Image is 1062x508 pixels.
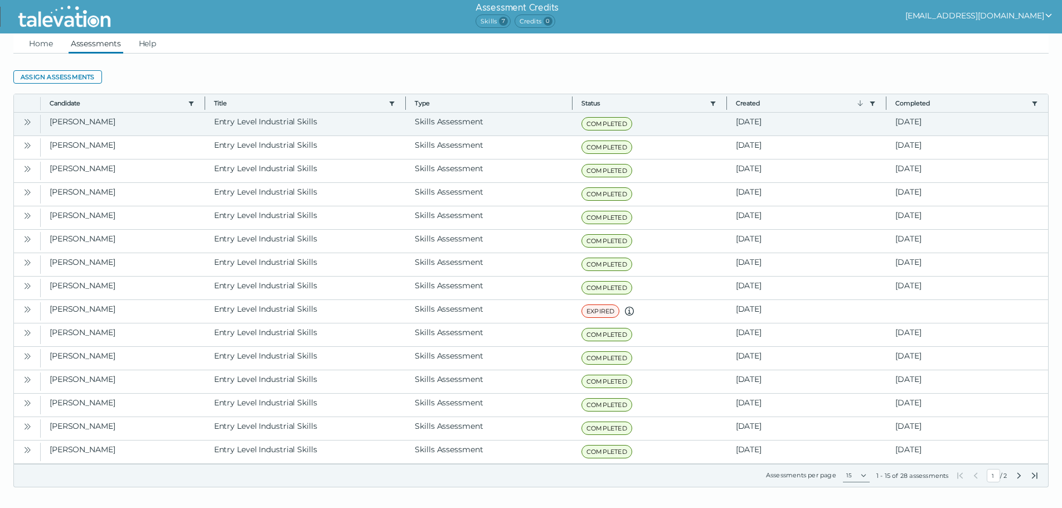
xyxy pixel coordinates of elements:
[27,33,55,54] a: Home
[21,326,34,339] button: Open
[205,230,406,253] clr-dg-cell: Entry Level Industrial Skills
[956,469,1039,482] div: /
[581,117,632,130] span: COMPLETED
[886,183,1048,206] clr-dg-cell: [DATE]
[205,347,406,370] clr-dg-cell: Entry Level Industrial Skills
[727,136,887,159] clr-dg-cell: [DATE]
[21,162,34,175] button: Open
[727,394,887,417] clr-dg-cell: [DATE]
[581,304,619,318] span: EXPIRED
[987,469,1000,482] input: Current Page
[23,352,32,361] cds-icon: Open
[876,471,949,480] div: 1 - 15 of 28 assessments
[886,370,1048,393] clr-dg-cell: [DATE]
[41,277,205,299] clr-dg-cell: [PERSON_NAME]
[727,323,887,346] clr-dg-cell: [DATE]
[406,394,573,417] clr-dg-cell: Skills Assessment
[406,253,573,276] clr-dg-cell: Skills Assessment
[21,185,34,199] button: Open
[406,277,573,299] clr-dg-cell: Skills Assessment
[41,347,205,370] clr-dg-cell: [PERSON_NAME]
[205,300,406,323] clr-dg-cell: Entry Level Industrial Skills
[581,187,632,201] span: COMPLETED
[581,164,632,177] span: COMPLETED
[895,99,1027,108] button: Completed
[23,446,32,454] cds-icon: Open
[137,33,159,54] a: Help
[21,443,34,456] button: Open
[23,235,32,244] cds-icon: Open
[205,441,406,463] clr-dg-cell: Entry Level Industrial Skills
[205,417,406,440] clr-dg-cell: Entry Level Industrial Skills
[23,211,32,220] cds-icon: Open
[727,113,887,136] clr-dg-cell: [DATE]
[21,138,34,152] button: Open
[406,323,573,346] clr-dg-cell: Skills Assessment
[406,206,573,229] clr-dg-cell: Skills Assessment
[41,113,205,136] clr-dg-cell: [PERSON_NAME]
[205,394,406,417] clr-dg-cell: Entry Level Industrial Skills
[23,328,32,337] cds-icon: Open
[727,277,887,299] clr-dg-cell: [DATE]
[727,230,887,253] clr-dg-cell: [DATE]
[69,33,123,54] a: Assessments
[727,159,887,182] clr-dg-cell: [DATE]
[581,99,705,108] button: Status
[581,258,632,271] span: COMPLETED
[886,159,1048,182] clr-dg-cell: [DATE]
[886,323,1048,346] clr-dg-cell: [DATE]
[21,349,34,362] button: Open
[499,17,508,26] span: 7
[41,206,205,229] clr-dg-cell: [PERSON_NAME]
[886,206,1048,229] clr-dg-cell: [DATE]
[581,398,632,412] span: COMPLETED
[476,14,511,28] span: Skills
[205,323,406,346] clr-dg-cell: Entry Level Industrial Skills
[205,277,406,299] clr-dg-cell: Entry Level Industrial Skills
[406,113,573,136] clr-dg-cell: Skills Assessment
[406,417,573,440] clr-dg-cell: Skills Assessment
[406,183,573,206] clr-dg-cell: Skills Assessment
[21,255,34,269] button: Open
[41,253,205,276] clr-dg-cell: [PERSON_NAME]
[766,471,836,479] label: Assessments per page
[41,159,205,182] clr-dg-cell: [PERSON_NAME]
[21,396,34,409] button: Open
[581,234,632,248] span: COMPLETED
[727,206,887,229] clr-dg-cell: [DATE]
[205,206,406,229] clr-dg-cell: Entry Level Industrial Skills
[23,188,32,197] cds-icon: Open
[23,118,32,127] cds-icon: Open
[21,279,34,292] button: Open
[21,302,34,316] button: Open
[41,441,205,463] clr-dg-cell: [PERSON_NAME]
[882,91,890,115] button: Column resize handle
[21,232,34,245] button: Open
[41,370,205,393] clr-dg-cell: [PERSON_NAME]
[886,417,1048,440] clr-dg-cell: [DATE]
[406,441,573,463] clr-dg-cell: Skills Assessment
[41,394,205,417] clr-dg-cell: [PERSON_NAME]
[581,351,632,365] span: COMPLETED
[727,370,887,393] clr-dg-cell: [DATE]
[205,136,406,159] clr-dg-cell: Entry Level Industrial Skills
[886,253,1048,276] clr-dg-cell: [DATE]
[21,115,34,128] button: Open
[581,141,632,154] span: COMPLETED
[886,113,1048,136] clr-dg-cell: [DATE]
[41,230,205,253] clr-dg-cell: [PERSON_NAME]
[21,419,34,433] button: Open
[886,441,1048,463] clr-dg-cell: [DATE]
[41,136,205,159] clr-dg-cell: [PERSON_NAME]
[727,300,887,323] clr-dg-cell: [DATE]
[415,99,563,108] span: Type
[1015,471,1024,480] button: Next Page
[544,17,552,26] span: 0
[886,230,1048,253] clr-dg-cell: [DATE]
[23,305,32,314] cds-icon: Open
[569,91,576,115] button: Column resize handle
[581,281,632,294] span: COMPLETED
[205,113,406,136] clr-dg-cell: Entry Level Industrial Skills
[727,253,887,276] clr-dg-cell: [DATE]
[13,3,115,31] img: Talevation_Logo_Transparent_white.png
